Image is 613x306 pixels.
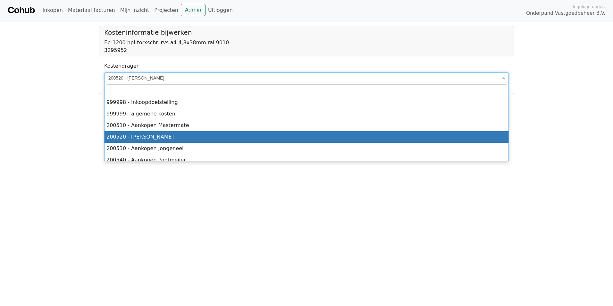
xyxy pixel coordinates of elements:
label: Kostendrager [104,62,139,70]
h5: Kosteninformatie bijwerken [104,29,509,36]
li: 200540 - Aankopen Pontmeijer [105,154,508,166]
a: Uitloggen [206,4,235,17]
a: Inkopen [40,4,65,17]
a: Projecten [152,4,181,17]
span: Ingelogd onder: [573,4,605,10]
span: Onderpand Vastgoedbeheer B.V. [526,10,605,17]
li: 200520 - [PERSON_NAME] [105,131,508,143]
li: 200530 - Aankopen Jongeneel [105,143,508,154]
span: 200520 - Aankopen Voskamp [108,75,501,81]
a: Mijn inzicht [118,4,152,17]
a: Admin [181,4,206,16]
a: Cohub [8,3,35,18]
li: 999999 - algemene kosten [105,108,508,120]
div: 3295952 [104,47,509,54]
a: Materiaal facturen [65,4,118,17]
li: 999998 - Inkoopdoelstelling [105,97,508,108]
div: Ep-1200 hpl-torxschr. rvs a4 4,8x38mm ral 9010 [104,39,509,47]
li: 200510 - Aankopen Mastermate [105,120,508,131]
span: 200520 - Aankopen Voskamp [104,72,509,83]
